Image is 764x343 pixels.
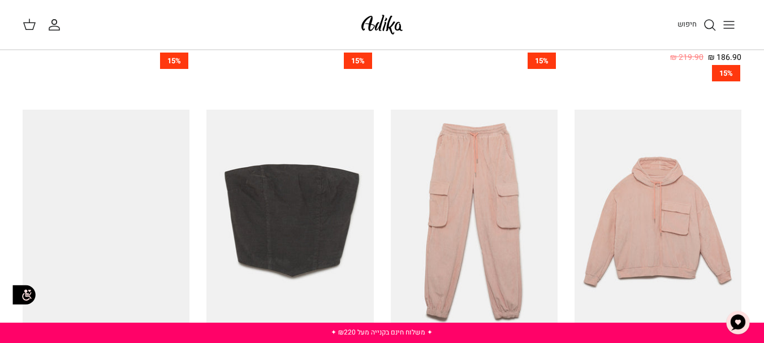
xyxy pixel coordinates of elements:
a: החשבון שלי [48,18,66,32]
span: 15% [160,53,188,69]
img: Adika IL [358,11,406,38]
span: 15% [528,53,556,69]
a: 15% [23,53,189,69]
span: 186.90 ₪ [708,51,741,64]
span: חיפוש [677,19,697,29]
span: 15% [344,53,372,69]
span: 219.90 ₪ [670,51,703,64]
a: 15% [575,65,741,81]
a: 15% [391,53,558,69]
span: 15% [712,65,740,81]
button: צ'אט [721,306,755,340]
a: חיפוש [677,18,716,32]
a: 15% [206,53,373,69]
img: accessibility_icon02.svg [8,279,40,310]
a: ✦ משלוח חינם בקנייה מעל ₪220 ✦ [331,327,433,337]
button: Toggle menu [716,12,741,37]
